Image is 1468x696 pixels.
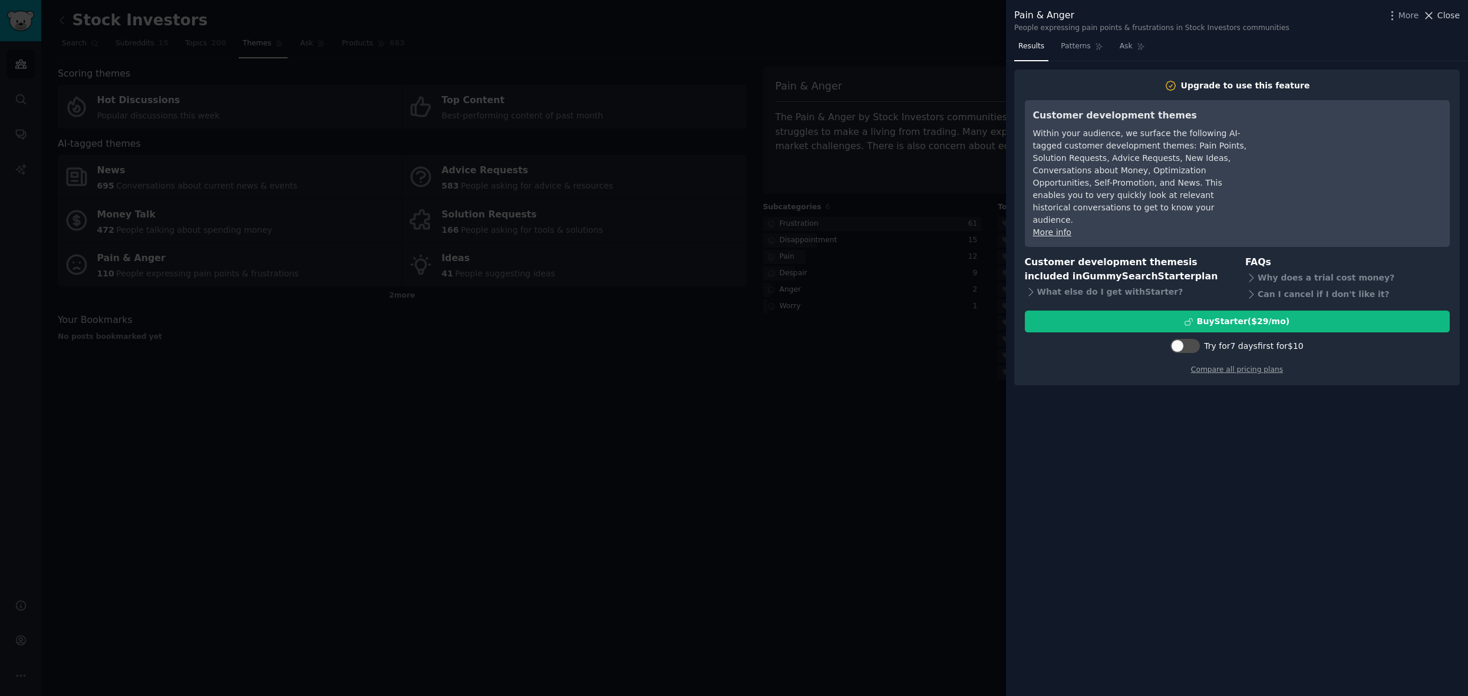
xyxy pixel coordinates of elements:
[1181,80,1310,92] div: Upgrade to use this feature
[1025,284,1229,301] div: What else do I get with Starter ?
[1191,365,1283,374] a: Compare all pricing plans
[1386,9,1419,22] button: More
[1057,37,1107,61] a: Patterns
[1245,255,1450,270] h3: FAQs
[1116,37,1149,61] a: Ask
[1265,108,1441,197] iframe: YouTube video player
[1025,311,1450,332] button: BuyStarter($29/mo)
[1014,37,1048,61] a: Results
[1245,269,1450,286] div: Why does a trial cost money?
[1423,9,1460,22] button: Close
[1014,23,1289,34] div: People expressing pain points & frustrations in Stock Investors communities
[1025,255,1229,284] h3: Customer development themes is included in plan
[1197,315,1289,328] div: Buy Starter ($ 29 /mo )
[1120,41,1133,52] span: Ask
[1204,340,1303,352] div: Try for 7 days first for $10
[1245,286,1450,302] div: Can I cancel if I don't like it?
[1018,41,1044,52] span: Results
[1437,9,1460,22] span: Close
[1398,9,1419,22] span: More
[1033,127,1248,226] div: Within your audience, we surface the following AI-tagged customer development themes: Pain Points...
[1082,271,1195,282] span: GummySearch Starter
[1033,108,1248,123] h3: Customer development themes
[1033,227,1071,237] a: More info
[1061,41,1090,52] span: Patterns
[1014,8,1289,23] div: Pain & Anger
